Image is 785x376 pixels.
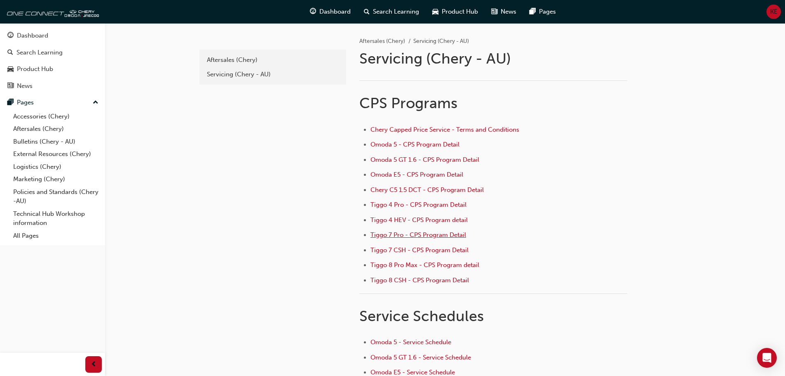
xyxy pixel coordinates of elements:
a: Aftersales (Chery) [359,38,405,45]
div: Dashboard [17,31,48,40]
span: car-icon [7,66,14,73]
button: Pages [3,95,102,110]
span: pages-icon [7,99,14,106]
a: Product Hub [3,61,102,77]
a: Technical Hub Workshop information [10,208,102,229]
a: Tiggo 4 Pro - CPS Program Detail [370,201,466,208]
a: news-iconNews [485,3,523,20]
span: guage-icon [310,7,316,17]
a: Aftersales (Chery) [10,123,102,135]
a: Tiggo 7 Pro - CPS Program Detail [370,231,466,239]
a: Tiggo 7 CSH - CPS Program Detail [370,246,469,254]
div: News [17,81,33,91]
a: Policies and Standards (Chery -AU) [10,186,102,208]
div: Aftersales (Chery) [207,55,339,65]
span: news-icon [7,83,14,90]
span: up-icon [93,97,98,108]
span: pages-icon [530,7,536,17]
a: Omoda 5 - Service Schedule [370,338,451,346]
a: Omoda E5 - Service Schedule [370,369,455,376]
a: Logistics (Chery) [10,161,102,173]
h1: Servicing (Chery - AU) [359,50,630,68]
span: Pages [539,7,556,17]
a: Servicing (Chery - AU) [203,67,343,82]
a: Accessories (Chery) [10,110,102,123]
li: Servicing (Chery - AU) [413,37,469,46]
a: Omoda 5 - CPS Program Detail [370,141,459,148]
a: Omoda E5 - CPS Program Detail [370,171,463,178]
button: KE [766,5,781,19]
a: Tiggo 8 Pro Max - CPS Program detail [370,261,479,269]
a: Chery Capped Price Service - Terms and Conditions [370,126,519,133]
a: News [3,78,102,94]
img: oneconnect [4,3,99,20]
a: Bulletins (Chery - AU) [10,135,102,148]
span: Service Schedules [359,307,484,325]
a: Tiggo 4 HEV - CPS Program detail [370,216,468,224]
span: prev-icon [91,359,97,370]
a: External Resources (Chery) [10,148,102,161]
div: Pages [17,98,34,107]
a: pages-iconPages [523,3,562,20]
div: Product Hub [17,64,53,74]
span: search-icon [7,49,13,57]
div: Open Intercom Messenger [757,348,777,368]
a: Marketing (Chery) [10,173,102,186]
a: guage-iconDashboard [303,3,357,20]
span: CPS Programs [359,94,457,112]
a: Chery C5 1.5 DCT - CPS Program Detail [370,186,484,194]
span: Product Hub [442,7,478,17]
a: All Pages [10,229,102,242]
span: KE [770,7,778,17]
span: Dashboard [319,7,351,17]
a: Omoda 5 GT 1.6 - Service Schedule [370,354,471,361]
span: car-icon [432,7,438,17]
div: Servicing (Chery - AU) [207,70,339,79]
a: Dashboard [3,28,102,43]
span: news-icon [491,7,497,17]
a: car-iconProduct Hub [426,3,485,20]
a: Tiggo 8 CSH - CPS Program Detail [370,277,469,284]
div: Search Learning [16,48,63,57]
button: DashboardSearch LearningProduct HubNews [3,26,102,95]
span: News [501,7,516,17]
a: Aftersales (Chery) [203,53,343,67]
span: guage-icon [7,32,14,40]
a: Omoda 5 GT 1.6 - CPS Program Detail [370,156,479,163]
span: Search Learning [373,7,419,17]
span: search-icon [364,7,370,17]
a: search-iconSearch Learning [357,3,426,20]
a: Search Learning [3,45,102,60]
